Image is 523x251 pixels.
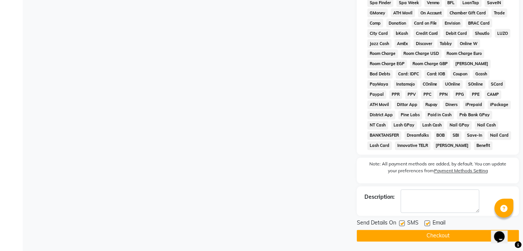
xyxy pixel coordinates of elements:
[367,70,393,79] span: Bad Debts
[447,9,489,17] span: Chamber Gift Card
[434,131,448,140] span: BOB
[391,121,417,130] span: Lash GPay
[395,142,431,150] span: Innovative TELR
[451,70,470,79] span: Coupon
[485,90,501,99] span: CAMP
[391,9,415,17] span: ATH Movil
[442,19,463,28] span: Envision
[437,39,455,48] span: Tabby
[407,219,419,229] span: SMS
[367,50,398,58] span: Room Charge
[434,142,472,150] span: [PERSON_NAME]
[364,193,395,201] div: Description:
[367,111,395,120] span: District App
[453,90,467,99] span: PPG
[463,101,485,109] span: iPrepaid
[420,80,440,89] span: COnline
[423,101,441,109] span: Rupay
[488,101,511,109] span: iPackage
[367,90,386,99] span: Paypal
[389,90,402,99] span: PPR
[470,90,482,99] span: PPE
[458,39,480,48] span: Online W
[418,9,445,17] span: On Account
[443,80,463,89] span: UOnline
[450,131,462,140] span: SBI
[367,29,391,38] span: City Card
[405,90,419,99] span: PPV
[357,219,396,229] span: Send Details On
[473,70,490,79] span: Gcash
[457,111,492,120] span: Pnb Bank GPay
[433,219,445,229] span: Email
[425,111,455,120] span: Paid in Cash
[398,111,422,120] span: Pine Labs
[495,29,511,38] span: LUZO
[367,142,392,150] span: Lash Card
[364,161,512,178] label: Note: All payment methods are added, by default. You can update your preferences from
[473,29,492,38] span: Shoutlo
[434,168,488,175] label: Payment Methods Setting
[474,142,493,150] span: Benefit
[367,9,388,17] span: GMoney
[395,39,411,48] span: AmEx
[367,60,407,69] span: Room Charge EGP
[386,19,409,28] span: Donation
[414,29,441,38] span: Credit Card
[447,121,472,130] span: Nail GPay
[394,80,417,89] span: Instamojo
[420,121,445,130] span: Lash Cash
[445,50,485,58] span: Room Charge Euro
[367,39,392,48] span: Jazz Cash
[412,19,440,28] span: Card on File
[357,230,519,242] button: Checkout
[394,29,411,38] span: bKash
[367,80,391,89] span: PayMaya
[421,90,434,99] span: PPC
[367,121,388,130] span: NT Cash
[410,60,450,69] span: Room Charge GBP
[367,19,383,28] span: Comp
[475,121,498,130] span: Nail Cash
[465,131,485,140] span: Save-In
[401,50,442,58] span: Room Charge USD
[396,70,422,79] span: Card: IDFC
[488,131,511,140] span: Nail Card
[489,80,506,89] span: SCard
[491,221,515,243] iframe: chat widget
[453,60,491,69] span: [PERSON_NAME]
[395,101,420,109] span: Dittor App
[492,9,507,17] span: Trade
[414,39,435,48] span: Discover
[437,90,450,99] span: PPN
[466,19,492,28] span: BRAC Card
[425,70,448,79] span: Card: IOB
[444,29,470,38] span: Debit Card
[405,131,431,140] span: Dreamfolks
[367,131,402,140] span: BANKTANSFER
[466,80,486,89] span: SOnline
[367,101,392,109] span: ATH Movil
[443,101,460,109] span: Diners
